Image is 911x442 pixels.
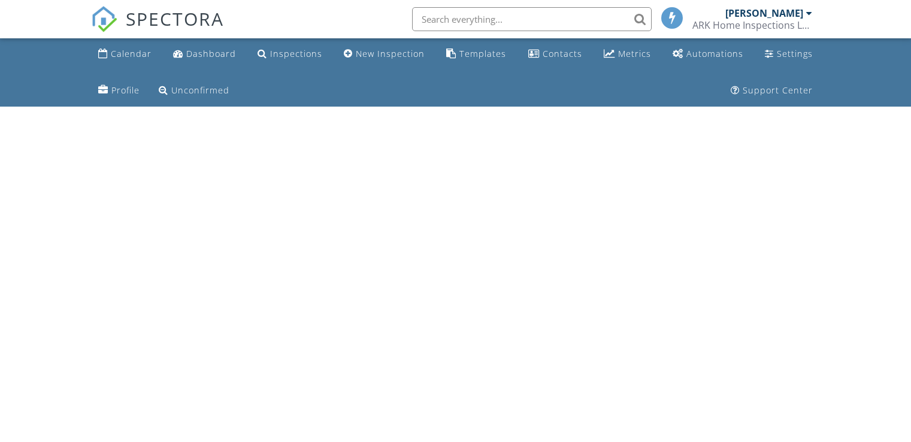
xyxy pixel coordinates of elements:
[725,7,803,19] div: [PERSON_NAME]
[692,19,812,31] div: ARK Home Inspections LLC
[91,6,117,32] img: The Best Home Inspection Software - Spectora
[339,43,429,65] a: New Inspection
[743,84,813,96] div: Support Center
[543,48,582,59] div: Contacts
[599,43,656,65] a: Metrics
[91,16,224,41] a: SPECTORA
[270,48,322,59] div: Inspections
[93,43,156,65] a: Calendar
[668,43,748,65] a: Automations (Basic)
[441,43,511,65] a: Templates
[760,43,818,65] a: Settings
[111,84,140,96] div: Profile
[186,48,236,59] div: Dashboard
[523,43,587,65] a: Contacts
[93,80,144,102] a: Company Profile
[618,48,651,59] div: Metrics
[459,48,506,59] div: Templates
[777,48,813,59] div: Settings
[111,48,152,59] div: Calendar
[171,84,229,96] div: Unconfirmed
[726,80,818,102] a: Support Center
[412,7,652,31] input: Search everything...
[686,48,743,59] div: Automations
[356,48,425,59] div: New Inspection
[253,43,327,65] a: Inspections
[168,43,241,65] a: Dashboard
[154,80,234,102] a: Unconfirmed
[126,6,224,31] span: SPECTORA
